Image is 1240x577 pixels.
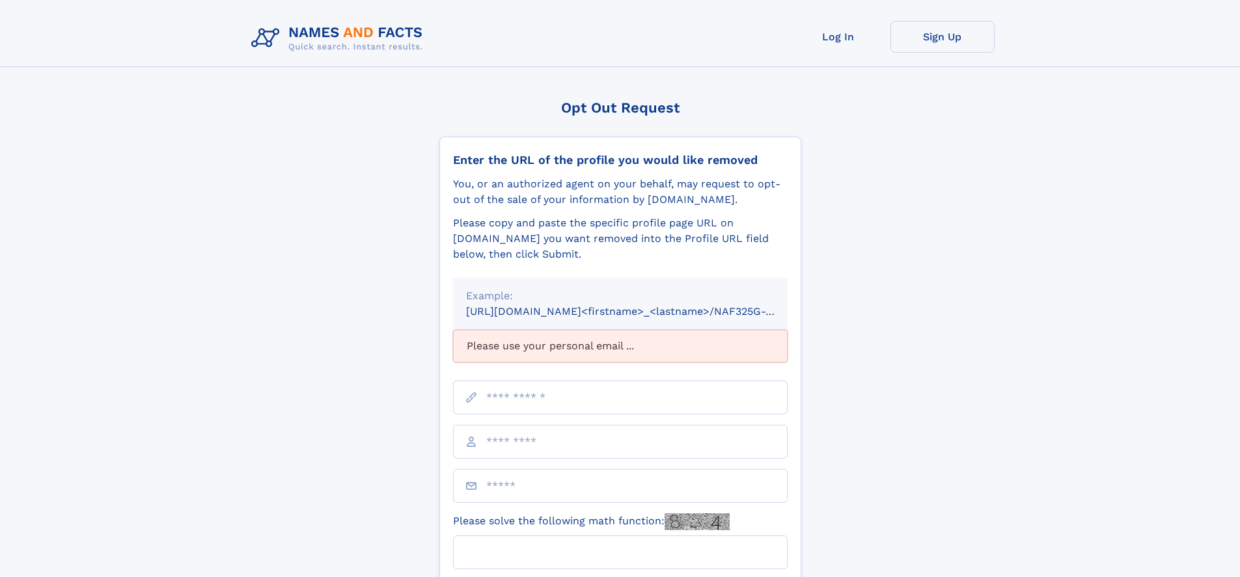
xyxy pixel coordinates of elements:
div: Example: [466,288,775,304]
div: Please use your personal email ... [453,330,788,362]
img: Logo Names and Facts [246,21,434,56]
a: Sign Up [890,21,995,53]
label: Please solve the following math function: [453,513,730,530]
div: Please copy and paste the specific profile page URL on [DOMAIN_NAME] you want removed into the Pr... [453,215,788,262]
div: Opt Out Request [439,100,801,116]
small: [URL][DOMAIN_NAME]<firstname>_<lastname>/NAF325G-xxxxxxxx [466,305,812,317]
a: Log In [786,21,890,53]
div: You, or an authorized agent on your behalf, may request to opt-out of the sale of your informatio... [453,176,788,208]
div: Enter the URL of the profile you would like removed [453,153,788,167]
